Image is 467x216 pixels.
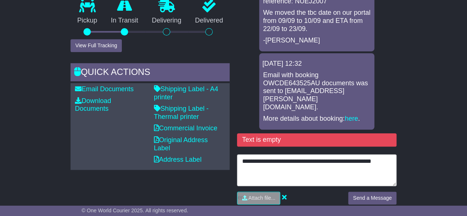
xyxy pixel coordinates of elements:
a: Shipping Label - A4 printer [154,85,218,101]
p: -[PERSON_NAME] [263,37,371,45]
div: [DATE] 12:32 [262,60,371,68]
div: Quick Actions [71,63,230,83]
button: Send a Message [348,192,396,205]
a: Commercial Invoice [154,124,217,132]
p: Delivering [145,17,188,25]
p: In Transit [104,17,145,25]
div: Text is empty [237,133,396,147]
a: Email Documents [75,85,134,93]
span: © One World Courier 2025. All rights reserved. [82,208,188,213]
button: View Full Tracking [71,39,122,52]
p: Email with booking OWCDE643525AU documents was sent to [EMAIL_ADDRESS][PERSON_NAME][DOMAIN_NAME]. [263,71,371,111]
p: Pickup [71,17,104,25]
a: Download Documents [75,97,111,113]
p: More details about booking: . [263,115,371,123]
a: here [345,115,358,122]
p: Delivered [188,17,230,25]
a: Original Address Label [154,136,208,152]
a: Address Label [154,156,202,163]
p: We moved the tbc date on our portal from 09/09 to 10/09 and ETA from 22/09 to 23/09. [263,9,371,33]
a: Shipping Label - Thermal printer [154,105,209,120]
